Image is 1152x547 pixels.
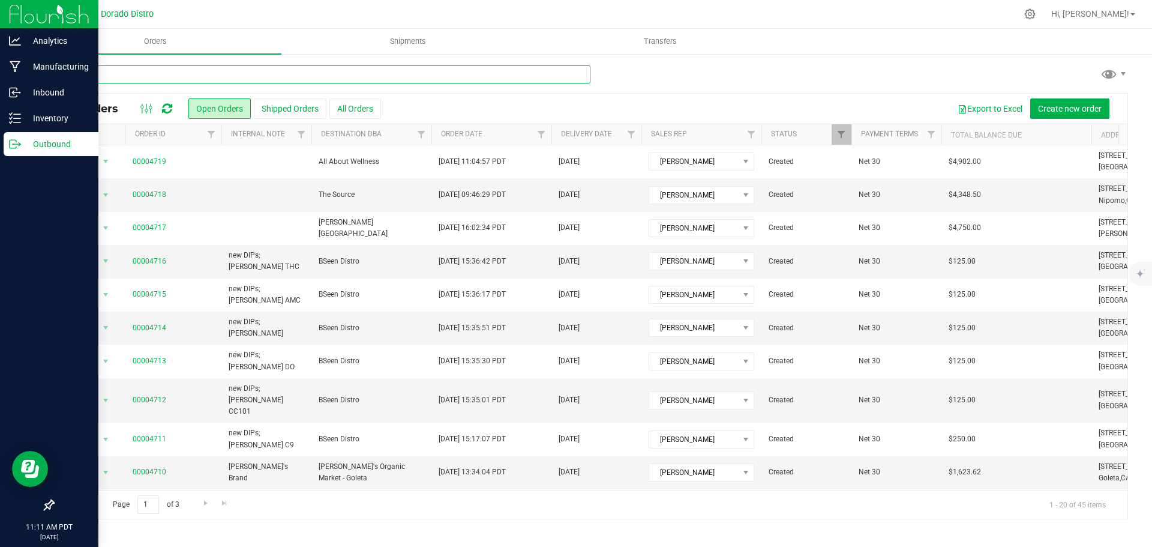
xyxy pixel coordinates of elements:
[5,533,93,542] p: [DATE]
[649,187,739,204] span: [PERSON_NAME]
[949,322,976,334] span: $125.00
[98,353,113,370] span: select
[439,322,506,334] span: [DATE] 15:35:51 PDT
[321,130,382,138] a: Destination DBA
[9,86,21,98] inline-svg: Inbound
[859,355,934,367] span: Net 30
[98,187,113,204] span: select
[1126,196,1136,205] span: CA
[649,253,739,270] span: [PERSON_NAME]
[412,124,431,145] a: Filter
[98,464,113,481] span: select
[319,289,424,300] span: BSeen Distro
[133,434,166,445] a: 00004711
[559,355,580,367] span: [DATE]
[135,130,166,138] a: Order ID
[649,286,739,303] span: [PERSON_NAME]
[439,189,506,201] span: [DATE] 09:46:29 PDT
[202,124,221,145] a: Filter
[559,394,580,406] span: [DATE]
[950,98,1030,119] button: Export to Excel
[229,349,304,372] span: new DIPs; [PERSON_NAME] DO
[949,289,976,300] span: $125.00
[98,392,113,409] span: select
[21,59,93,74] p: Manufacturing
[769,467,844,478] span: Created
[769,289,844,300] span: Created
[441,130,482,138] a: Order Date
[941,124,1091,145] th: Total Balance Due
[949,467,981,478] span: $1,623.62
[103,495,189,514] span: Page of 3
[1040,495,1115,513] span: 1 - 20 of 45 items
[559,322,580,334] span: [DATE]
[628,36,693,47] span: Transfers
[439,394,506,406] span: [DATE] 15:35:01 PDT
[21,111,93,125] p: Inventory
[1099,196,1126,205] span: Nipomo,
[949,222,981,234] span: $4,750.00
[559,289,580,300] span: [DATE]
[859,322,934,334] span: Net 30
[559,256,580,267] span: [DATE]
[769,222,844,234] span: Created
[949,355,976,367] span: $125.00
[1051,9,1129,19] span: Hi, [PERSON_NAME]!
[859,467,934,478] span: Net 30
[21,34,93,48] p: Analytics
[281,29,534,54] a: Shipments
[559,156,580,168] span: [DATE]
[128,36,183,47] span: Orders
[949,156,981,168] span: $4,902.00
[769,394,844,406] span: Created
[439,156,506,168] span: [DATE] 11:04:57 PDT
[649,319,739,336] span: [PERSON_NAME]
[21,85,93,100] p: Inbound
[319,256,424,267] span: BSeen Distro
[1099,474,1121,482] span: Goleta,
[319,434,424,445] span: BSeen Distro
[622,124,641,145] a: Filter
[21,137,93,151] p: Outbound
[769,256,844,267] span: Created
[949,189,981,201] span: $4,348.50
[98,153,113,170] span: select
[769,189,844,201] span: Created
[9,35,21,47] inline-svg: Analytics
[98,253,113,270] span: select
[651,130,687,138] a: Sales Rep
[649,464,739,481] span: [PERSON_NAME]
[133,189,166,201] a: 00004718
[98,431,113,448] span: select
[649,153,739,170] span: [PERSON_NAME]
[319,189,424,201] span: The Source
[53,65,590,83] input: Search Order ID, Destination, Customer PO...
[649,431,739,448] span: [PERSON_NAME]
[439,289,506,300] span: [DATE] 15:36:17 PDT
[769,434,844,445] span: Created
[561,130,612,138] a: Delivery Date
[197,495,214,512] a: Go to the next page
[949,256,976,267] span: $125.00
[133,394,166,406] a: 00004712
[861,130,918,138] a: Payment Terms
[329,98,381,119] button: All Orders
[231,130,285,138] a: Internal Note
[1022,8,1037,20] div: Manage settings
[319,461,424,484] span: [PERSON_NAME]'s Organic Market - Goleta
[229,250,304,273] span: new DIPs; [PERSON_NAME] THC
[949,394,976,406] span: $125.00
[649,220,739,237] span: [PERSON_NAME]
[769,322,844,334] span: Created
[254,98,326,119] button: Shipped Orders
[98,319,113,336] span: select
[439,434,506,445] span: [DATE] 15:17:07 PDT
[439,355,506,367] span: [DATE] 15:35:30 PDT
[133,256,166,267] a: 00004716
[769,156,844,168] span: Created
[91,9,154,19] span: El Dorado Distro
[532,124,551,145] a: Filter
[229,283,304,306] span: new DIPs; [PERSON_NAME] AMC
[949,434,976,445] span: $250.00
[133,467,166,478] a: 00004710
